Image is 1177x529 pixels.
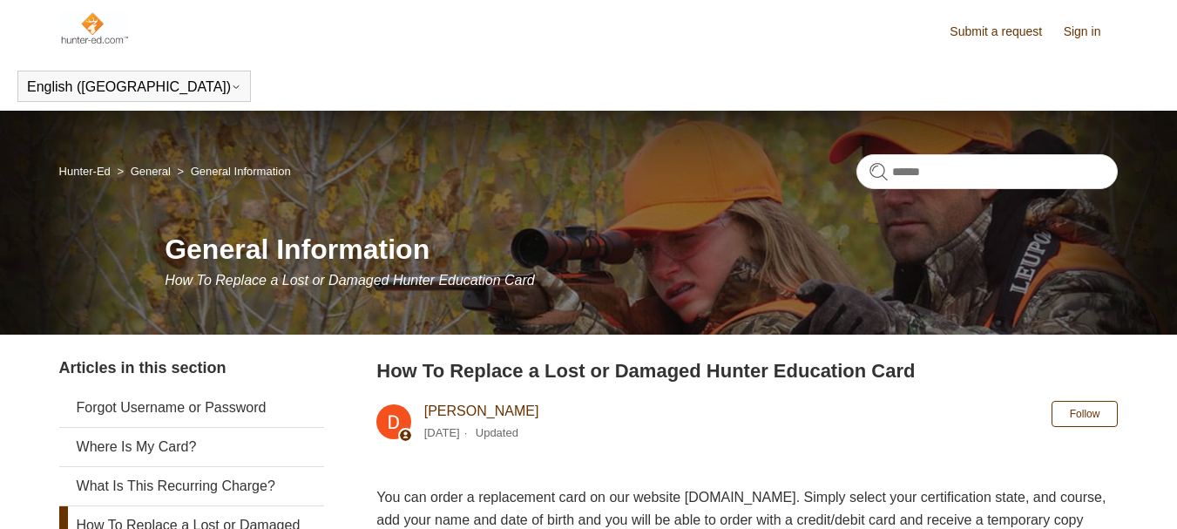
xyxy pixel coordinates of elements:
button: English ([GEOGRAPHIC_DATA]) [27,79,241,95]
button: Follow Article [1052,401,1119,427]
a: What Is This Recurring Charge? [59,467,324,505]
a: General [131,165,171,178]
li: Hunter-Ed [59,165,114,178]
a: [PERSON_NAME] [424,404,539,418]
li: General Information [174,165,291,178]
a: Where Is My Card? [59,428,324,466]
time: 03/04/2024, 08:49 [424,426,460,439]
input: Search [856,154,1118,189]
h2: How To Replace a Lost or Damaged Hunter Education Card [376,356,1118,385]
h1: General Information [165,228,1118,270]
a: Hunter-Ed [59,165,111,178]
a: Submit a request [950,23,1059,41]
a: Sign in [1064,23,1119,41]
span: Articles in this section [59,359,227,376]
img: Hunter-Ed Help Center home page [59,10,130,45]
li: General [113,165,173,178]
span: How To Replace a Lost or Damaged Hunter Education Card [165,273,535,288]
li: Updated [476,426,518,439]
a: Forgot Username or Password [59,389,324,427]
a: General Information [191,165,291,178]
